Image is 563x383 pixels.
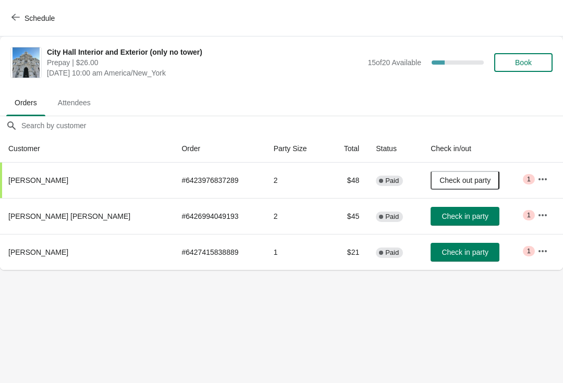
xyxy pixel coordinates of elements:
[385,177,399,185] span: Paid
[442,248,488,256] span: Check in party
[21,116,563,135] input: Search by customer
[265,163,328,198] td: 2
[173,135,265,163] th: Order
[431,243,499,262] button: Check in party
[8,212,130,220] span: [PERSON_NAME] [PERSON_NAME]
[494,53,553,72] button: Book
[385,249,399,257] span: Paid
[515,58,532,67] span: Book
[173,163,265,198] td: # 6423976837289
[173,234,265,270] td: # 6427415838889
[173,198,265,234] td: # 6426994049193
[527,211,531,219] span: 1
[25,14,55,22] span: Schedule
[527,175,531,183] span: 1
[327,198,368,234] td: $45
[265,234,328,270] td: 1
[13,47,40,78] img: City Hall Interior and Exterior (only no tower)
[8,248,68,256] span: [PERSON_NAME]
[265,135,328,163] th: Party Size
[422,135,529,163] th: Check in/out
[431,207,499,226] button: Check in party
[47,47,362,57] span: City Hall Interior and Exterior (only no tower)
[47,68,362,78] span: [DATE] 10:00 am America/New_York
[327,163,368,198] td: $48
[47,57,362,68] span: Prepay | $26.00
[439,176,491,184] span: Check out party
[385,213,399,221] span: Paid
[527,247,531,255] span: 1
[368,135,422,163] th: Status
[50,93,99,112] span: Attendees
[327,135,368,163] th: Total
[265,198,328,234] td: 2
[368,58,421,67] span: 15 of 20 Available
[327,234,368,270] td: $21
[442,212,488,220] span: Check in party
[8,176,68,184] span: [PERSON_NAME]
[5,9,63,28] button: Schedule
[6,93,45,112] span: Orders
[431,171,499,190] button: Check out party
